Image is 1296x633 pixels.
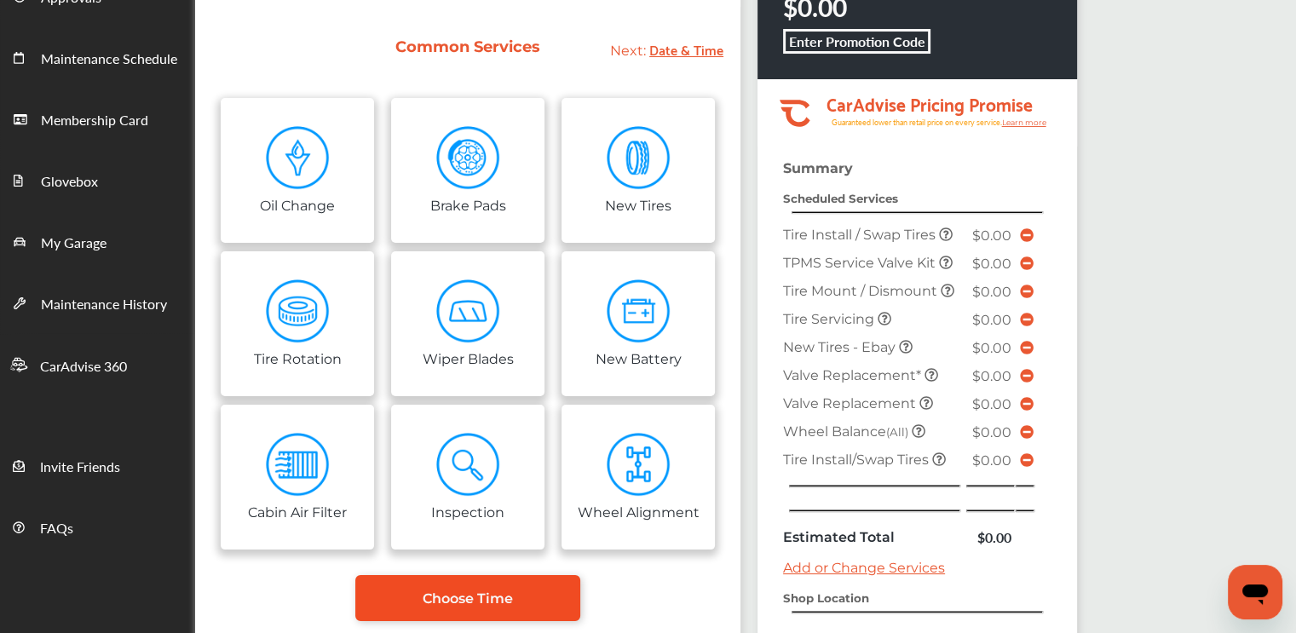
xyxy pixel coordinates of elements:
span: New Tires - Ebay [783,339,899,355]
div: Tire Rotation [254,348,342,367]
span: $0.00 [972,256,1011,272]
a: Wiper Blades [391,251,544,396]
a: New Battery [562,251,715,396]
span: CarAdvise 360 [40,356,127,378]
a: Tire Rotation [221,251,374,396]
a: My Garage [1,210,194,272]
img: DxW3bQHYXT2PAAAAAElFTkSuQmCC [266,433,330,497]
tspan: Learn more [1001,118,1046,127]
div: New Battery [596,348,682,367]
span: Maintenance History [41,294,167,316]
a: Add or Change Services [783,560,945,576]
span: Membership Card [41,110,148,132]
span: Valve Replacement [783,395,919,411]
strong: Shop Location [783,591,869,605]
span: $0.00 [972,396,1011,412]
span: $0.00 [972,424,1011,440]
span: $0.00 [972,368,1011,384]
b: Enter Promotion Code [789,32,925,51]
img: T5xB6yrcwAAAAABJRU5ErkJggg== [436,279,500,343]
div: Wheel Alignment [578,501,700,521]
iframe: Button to launch messaging window [1228,565,1282,619]
img: h2VH4H9IKrS5PeYdegAAAABJRU5ErkJggg== [436,433,500,497]
span: $0.00 [972,452,1011,469]
img: NX+4s2Ya++R3Ya3rlPlcYdj2V9n9vqA38MHjAXQAAAABJRU5ErkJggg== [607,279,671,343]
img: wOSvEehpHHUGwAAAABJRU5ErkJggg== [607,433,671,497]
span: Tire Install/Swap Tires [783,452,932,468]
span: Tire Mount / Dismount [783,283,941,299]
td: $0.00 [965,523,1015,551]
span: Wheel Balance [783,423,912,440]
tspan: Guaranteed lower than retail price on every service. [831,117,1001,128]
a: Membership Card [1,88,194,149]
div: Cabin Air Filter [248,501,347,521]
small: (All) [886,425,908,439]
img: C9BGlyV+GqWIAAAAABJRU5ErkJggg== [607,126,671,190]
a: Brake Pads [391,98,544,243]
span: Valve Replacement* [783,367,924,383]
span: $0.00 [972,284,1011,300]
span: $0.00 [972,227,1011,244]
span: TPMS Service Valve Kit [783,255,939,271]
div: New Tires [605,194,671,214]
a: Maintenance History [1,272,194,333]
div: Brake Pads [430,194,506,214]
span: Date & Time [649,37,723,60]
div: Wiper Blades [423,348,514,367]
a: Wheel Alignment [562,405,715,550]
a: Choose Time [355,575,580,621]
td: Estimated Total [779,523,965,551]
span: FAQs [40,518,73,540]
a: Next: Date & Time [610,43,723,59]
a: New Tires [562,98,715,243]
a: Cabin Air Filter [221,405,374,550]
div: Oil Change [260,194,335,214]
span: Glovebox [41,171,98,193]
a: Inspection [391,405,544,550]
span: Tire Install / Swap Tires [783,227,939,243]
img: ASPTpwwLVD94AAAAAElFTkSuQmCC [266,279,330,343]
span: $0.00 [972,312,1011,328]
img: wcoFAocxp4P6AAAAABJRU5ErkJggg== [266,126,330,190]
tspan: CarAdvise Pricing Promise [826,88,1032,118]
span: Tire Servicing [783,311,878,327]
div: Inspection [431,501,504,521]
a: Maintenance Schedule [1,26,194,88]
span: Maintenance Schedule [41,49,177,71]
span: Choose Time [423,590,513,607]
strong: Summary [783,160,853,176]
img: wBxtUMBELdeMgAAAABJRU5ErkJggg== [436,126,500,190]
span: Invite Friends [40,457,120,479]
span: $0.00 [972,340,1011,356]
strong: Scheduled Services [783,192,898,205]
a: Glovebox [1,149,194,210]
a: Oil Change [221,98,374,243]
span: My Garage [41,233,107,255]
div: Common Services [392,37,544,56]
